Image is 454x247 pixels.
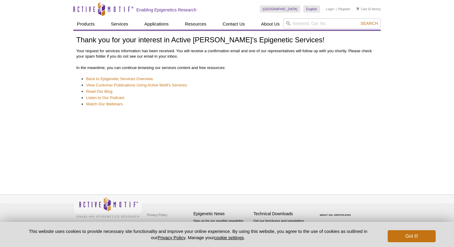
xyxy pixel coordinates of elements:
[181,18,210,30] a: Resources
[253,218,310,234] p: Get our brochures and newsletters, or request them by mail.
[219,18,248,30] a: Contact Us
[260,5,300,13] a: [GEOGRAPHIC_DATA]
[141,18,172,30] a: Applications
[86,83,187,88] a: View Customer Publications Using Active Motif's Services
[253,211,310,216] h4: Technical Downloads
[356,7,359,10] img: Your Cart
[145,219,177,228] a: Terms & Conditions
[313,205,359,218] table: Click to Verify - This site chose Symantec SSL for secure e-commerce and confidential communicati...
[86,76,153,82] a: Back to Epigenetic Services Overview
[136,7,196,13] h2: Enabling Epigenetics Research
[283,18,381,29] input: Keyword, Cat. No.
[214,235,244,240] button: cookie settings
[145,210,169,219] a: Privacy Policy
[18,228,378,241] p: This website uses cookies to provide necessary site functionality and improve your online experie...
[336,5,337,13] li: |
[326,7,334,11] a: Login
[158,235,185,240] a: Privacy Policy
[356,7,367,11] a: Cart
[338,7,350,11] a: Register
[76,48,378,59] p: Your request for services information has been received. You will receive a confirmation email an...
[193,211,250,216] h4: Epigenetic News
[86,89,112,94] a: Read Our Blog
[76,65,378,71] p: In the meantime, you can continue browsing our services content and free resources:
[361,21,378,26] span: Search
[303,5,320,13] a: English
[388,230,436,242] button: Got it!
[76,36,378,45] h1: Thank you for your interest in Active [PERSON_NAME]’s Epigenetic Services!
[86,101,123,107] a: Watch Our Webinars
[258,18,283,30] a: About Us
[359,21,380,26] button: Search
[86,95,124,101] a: Listen to Our Podcast
[73,195,142,219] img: Active Motif,
[107,18,132,30] a: Services
[320,214,351,216] a: ABOUT SSL CERTIFICATES
[73,18,98,30] a: Products
[356,5,381,13] li: (0 items)
[193,218,250,239] p: Sign up for our monthly newsletter highlighting recent publications in the field of epigenetics.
